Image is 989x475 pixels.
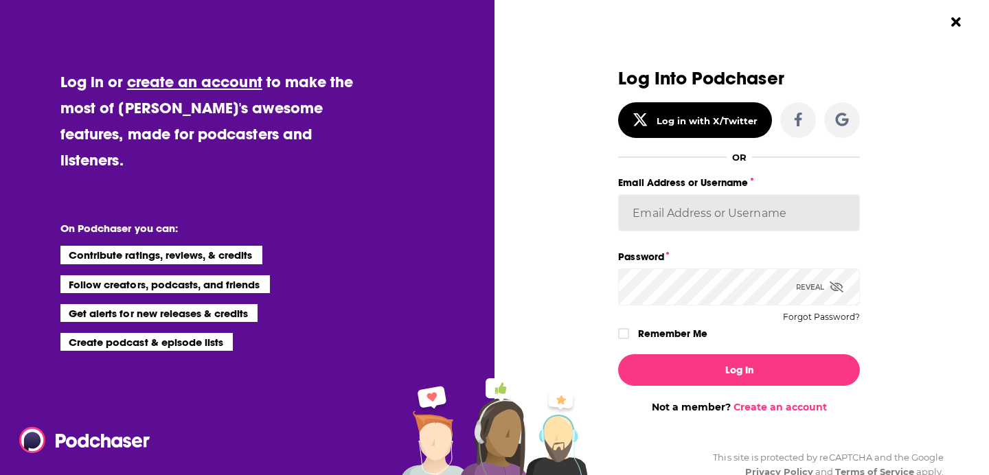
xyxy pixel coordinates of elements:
[60,304,258,322] li: Get alerts for new releases & credits
[618,248,860,266] label: Password
[618,174,860,192] label: Email Address or Username
[796,268,843,305] div: Reveal
[618,102,772,138] button: Log in with X/Twitter
[638,325,707,343] label: Remember Me
[734,401,827,413] a: Create an account
[19,427,151,453] img: Podchaser - Follow, Share and Rate Podcasts
[783,312,860,322] button: Forgot Password?
[60,222,335,235] li: On Podchaser you can:
[618,354,860,386] button: Log In
[60,246,262,264] li: Contribute ratings, reviews, & credits
[19,427,140,453] a: Podchaser - Follow, Share and Rate Podcasts
[60,333,233,351] li: Create podcast & episode lists
[618,401,860,413] div: Not a member?
[943,9,969,35] button: Close Button
[618,69,860,89] h3: Log Into Podchaser
[127,72,262,91] a: create an account
[732,152,747,163] div: OR
[60,275,270,293] li: Follow creators, podcasts, and friends
[618,194,860,231] input: Email Address or Username
[657,115,758,126] div: Log in with X/Twitter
